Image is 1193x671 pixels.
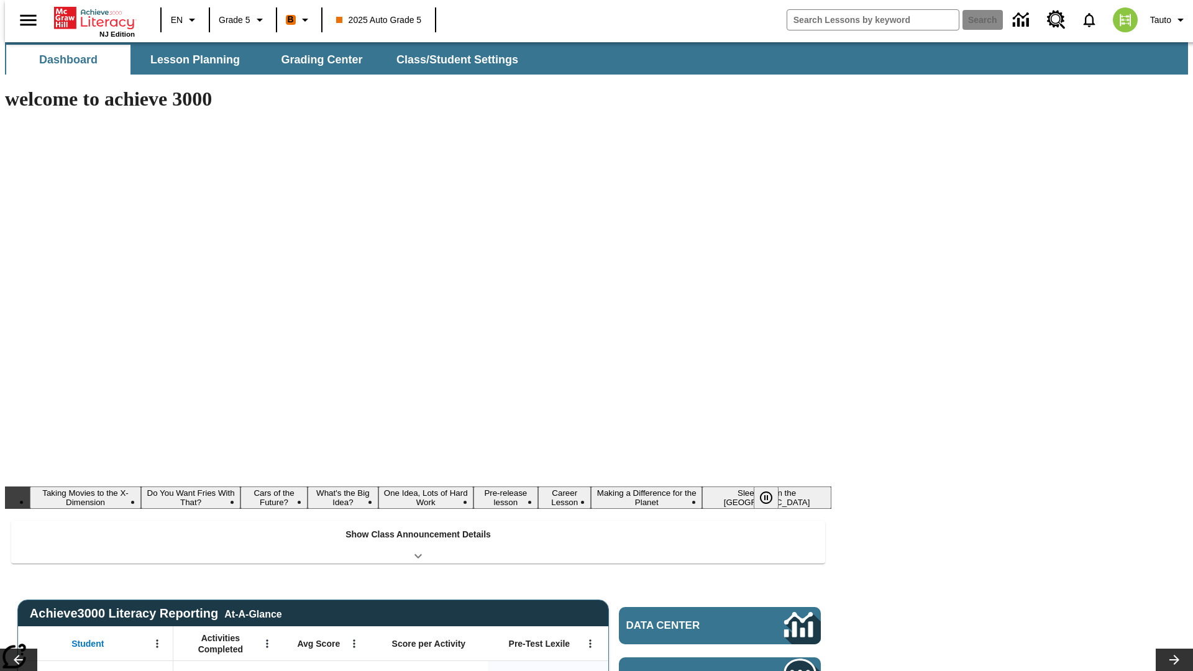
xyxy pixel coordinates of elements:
span: Score per Activity [392,638,466,649]
button: Open Menu [148,634,167,653]
button: Slide 6 Pre-release lesson [473,486,539,509]
div: Home [54,4,135,38]
span: Grading Center [281,53,362,67]
button: Pause [754,486,779,509]
button: Slide 8 Making a Difference for the Planet [591,486,702,509]
button: Slide 7 Career Lesson [538,486,591,509]
span: Activities Completed [180,632,262,655]
input: search field [787,10,959,30]
button: Grade: Grade 5, Select a grade [214,9,272,31]
span: EN [171,14,183,27]
button: Slide 5 One Idea, Lots of Hard Work [378,486,473,509]
button: Open Menu [345,634,363,653]
button: Open Menu [258,634,277,653]
p: Show Class Announcement Details [345,528,491,541]
span: Pre-Test Lexile [509,638,570,649]
div: SubNavbar [5,45,529,75]
button: Class/Student Settings [386,45,528,75]
span: Class/Student Settings [396,53,518,67]
span: B [288,12,294,27]
span: Student [71,638,104,649]
a: Home [54,6,135,30]
button: Slide 1 Taking Movies to the X-Dimension [30,486,141,509]
a: Data Center [1005,3,1040,37]
button: Slide 2 Do You Want Fries With That? [141,486,240,509]
a: Resource Center, Will open in new tab [1040,3,1073,37]
button: Slide 3 Cars of the Future? [240,486,308,509]
span: Tauto [1150,14,1171,27]
img: avatar image [1113,7,1138,32]
span: Lesson Planning [150,53,240,67]
button: Slide 4 What's the Big Idea? [308,486,378,509]
span: NJ Edition [99,30,135,38]
div: At-A-Glance [224,606,281,620]
button: Boost Class color is orange. Change class color [281,9,318,31]
span: Data Center [626,619,743,632]
button: Open Menu [581,634,600,653]
div: Pause [754,486,791,509]
button: Select a new avatar [1105,4,1145,36]
div: Show Class Announcement Details [11,521,825,564]
h1: welcome to achieve 3000 [5,88,831,111]
button: Profile/Settings [1145,9,1193,31]
button: Lesson carousel, Next [1156,649,1193,671]
button: Lesson Planning [133,45,257,75]
button: Grading Center [260,45,384,75]
span: 2025 Auto Grade 5 [336,14,422,27]
button: Language: EN, Select a language [165,9,205,31]
div: SubNavbar [5,42,1188,75]
button: Slide 9 Sleepless in the Animal Kingdom [702,486,831,509]
a: Notifications [1073,4,1105,36]
span: Dashboard [39,53,98,67]
a: Data Center [619,607,821,644]
button: Open side menu [10,2,47,39]
span: Achieve3000 Literacy Reporting [30,606,282,621]
span: Avg Score [297,638,340,649]
button: Dashboard [6,45,130,75]
span: Grade 5 [219,14,250,27]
